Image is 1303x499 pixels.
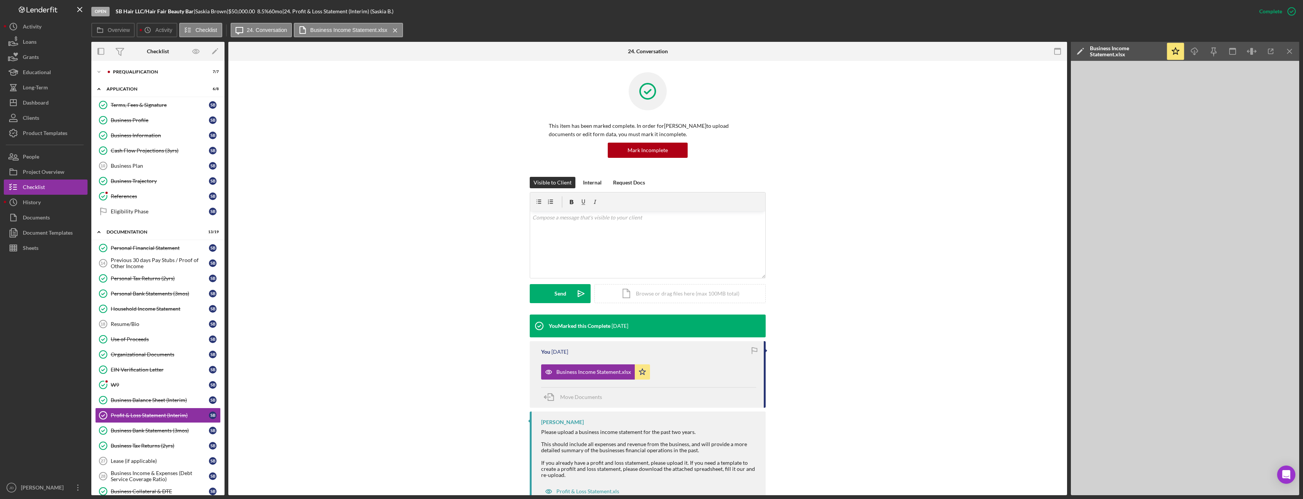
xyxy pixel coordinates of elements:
[95,301,221,316] a: Household Income StatementSB
[91,23,135,37] button: Overview
[155,27,172,33] label: Activity
[95,453,221,469] a: 27Lease (if applicable)SB
[541,388,610,407] button: Move Documents
[560,394,602,400] span: Move Documents
[113,70,200,74] div: Prequalification
[95,204,221,219] a: Eligibility PhaseSB
[209,442,217,450] div: S B
[209,275,217,282] div: S B
[111,412,209,418] div: Profit & Loss Statement (Interim)
[209,427,217,434] div: S B
[95,97,221,113] a: Terms, Fees & SignatureSB
[205,87,219,91] div: 6 / 8
[111,367,209,373] div: EIN Verification Letter
[95,316,221,332] a: 18Resume/BioSB
[111,132,209,138] div: Business Information
[107,230,200,234] div: Documentation
[111,351,209,358] div: Organizational Documents
[4,480,88,495] button: JD[PERSON_NAME]
[541,429,758,478] div: Please upload a business income statement for the past two years. This should include all expense...
[111,148,209,154] div: Cash Flow Projections (3yrs)
[95,286,221,301] a: Personal Bank Statements (3mos)SB
[95,438,221,453] a: Business Tax Returns (2yrs)SB
[209,101,217,109] div: S B
[111,458,209,464] div: Lease (if applicable)
[209,366,217,373] div: S B
[541,419,584,425] div: [PERSON_NAME]
[269,8,282,14] div: 60 mo
[209,488,217,495] div: S B
[95,347,221,362] a: Organizational DocumentsSB
[257,8,269,14] div: 8.5 %
[209,335,217,343] div: S B
[9,486,14,490] text: JD
[209,147,217,154] div: S B
[95,362,221,377] a: EIN Verification LetterSB
[579,177,605,188] button: Internal
[95,377,221,393] a: W9SB
[95,158,221,173] a: 10Business PlanSB
[609,177,649,188] button: Request Docs
[608,143,688,158] button: Mark Incomplete
[530,284,591,303] button: Send
[116,8,194,14] b: SB Hair LLC/Hair Fair Beauty Bar
[111,321,209,327] div: Resume/Bio
[205,70,219,74] div: 7 / 7
[209,208,217,215] div: S B
[209,396,217,404] div: S B
[111,397,209,403] div: Business Balance Sheet (Interim)
[205,230,219,234] div: 13 / 19
[111,336,209,342] div: Use of Proceeds
[1252,4,1299,19] button: Complete
[100,322,105,326] tspan: 18
[179,23,222,37] button: Checklist
[91,7,110,16] div: Open
[209,132,217,139] div: S B
[209,177,217,185] div: S B
[195,8,228,14] div: Saskia Brown |
[554,284,566,303] div: Send
[137,23,177,37] button: Activity
[209,244,217,252] div: S B
[111,257,209,269] div: Previous 30 days Pay Stubs / Proof of Other Income
[111,245,209,251] div: Personal Financial Statement
[209,290,217,297] div: S B
[196,27,217,33] label: Checklist
[95,173,221,189] a: Business TrajectorySB
[95,128,221,143] a: Business InformationSB
[111,102,209,108] div: Terms, Fees & Signature
[541,349,550,355] div: You
[551,349,568,355] time: 2025-07-14 00:03
[282,8,393,14] div: | 24. Profit & Loss Statement (Interim) (Saskia B.)
[583,177,602,188] div: Internal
